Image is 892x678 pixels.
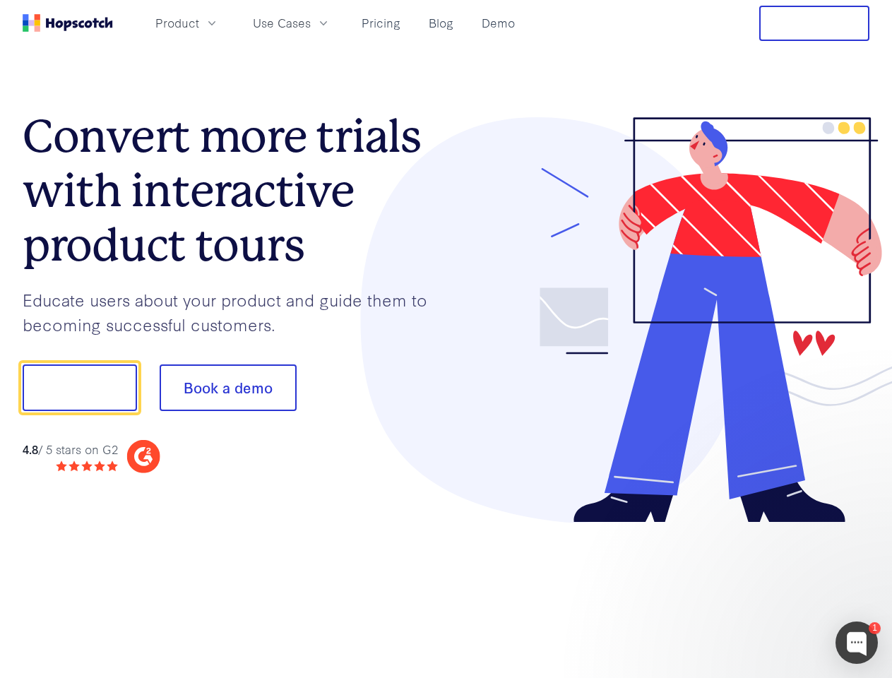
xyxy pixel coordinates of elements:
span: Product [155,14,199,32]
button: Book a demo [160,364,297,411]
p: Educate users about your product and guide them to becoming successful customers. [23,287,446,336]
button: Use Cases [244,11,339,35]
a: Pricing [356,11,406,35]
div: / 5 stars on G2 [23,441,118,458]
a: Home [23,14,113,32]
span: Use Cases [253,14,311,32]
button: Show me! [23,364,137,411]
a: Blog [423,11,459,35]
a: Demo [476,11,521,35]
div: 1 [869,622,881,634]
strong: 4.8 [23,441,38,457]
h1: Convert more trials with interactive product tours [23,109,446,272]
button: Product [147,11,227,35]
button: Free Trial [759,6,869,41]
